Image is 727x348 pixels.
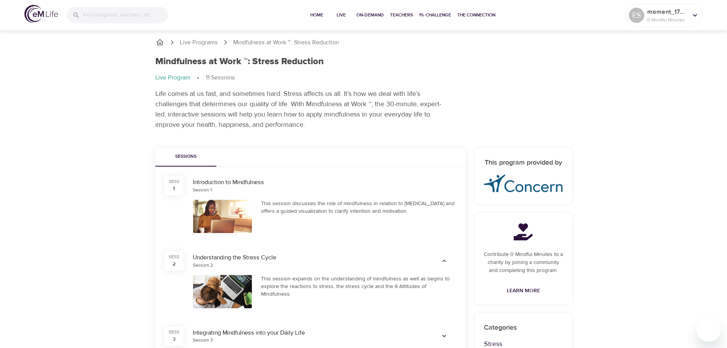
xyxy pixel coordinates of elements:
[261,200,456,215] div: This session discusses the role of mindfulness in relation to [MEDICAL_DATA] and offers a guided ...
[24,5,58,23] img: logo
[647,16,688,23] p: 0 Mindful Minutes
[233,38,339,47] p: Mindfulness at Work ™: Stress Reduction
[172,335,176,343] div: 3
[457,11,495,19] span: The Connection
[261,275,456,298] div: This session expands on the understanding of mindfulness as well as begins to explore the reactio...
[193,253,423,262] div: Understanding the Stress Cycle
[193,337,213,343] div: Session 3
[332,11,350,19] span: Live
[193,262,213,269] div: Session 2
[193,178,456,187] div: Introduction to Mindfulness
[83,7,168,23] input: Find programs, teachers, etc...
[696,317,721,342] iframe: Button to launch messaging window
[484,251,563,275] p: Contribute 0 Mindful Minutes to a charity by joining a community and completing this program.
[206,73,235,82] p: 11 Sessions
[155,73,572,83] nav: breadcrumb
[160,153,212,161] span: Sessions
[155,89,442,130] p: Life comes at us fast, and sometimes hard. Stress affects us all. It’s how we deal with life’s ch...
[504,284,543,298] a: Learn More
[308,11,326,19] span: Home
[356,11,384,19] span: On-Demand
[155,73,190,82] p: Live Program
[169,329,179,335] div: SESS
[484,322,563,333] p: Categories
[155,56,324,67] h1: Mindfulness at Work ™: Stress Reduction
[169,254,179,260] div: SESS
[419,11,451,19] span: 1% Challenge
[172,260,176,268] div: 2
[390,11,413,19] span: Teachers
[647,7,688,16] p: moment_1755356408
[484,175,563,193] img: concern-logo%20%281%29.png
[629,8,644,23] div: ES
[193,329,423,337] div: Integrating Mindfulness into your Daily Life
[507,286,540,296] span: Learn More
[169,178,179,185] div: SESS
[173,185,175,193] div: 1
[155,38,572,47] nav: breadcrumb
[180,38,218,47] a: Live Programs
[484,157,563,168] h6: This program provided by
[193,187,212,193] div: Session 1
